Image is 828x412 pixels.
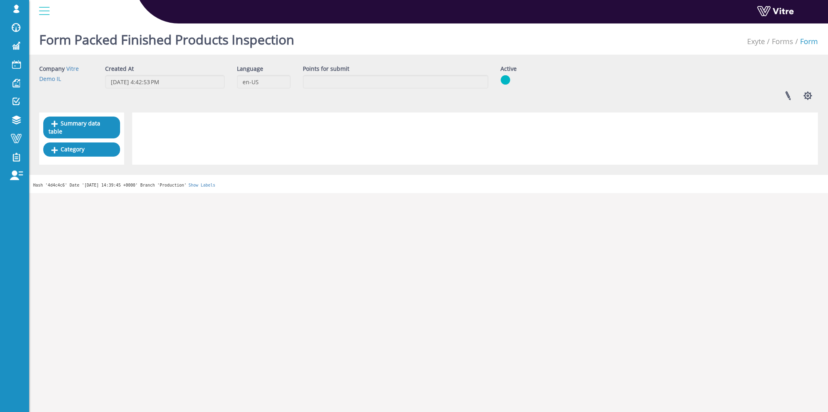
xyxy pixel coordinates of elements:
label: Points for submit [303,65,349,73]
a: Category [43,142,120,156]
img: yes [501,75,510,85]
a: Show Labels [188,183,215,187]
label: Company [39,65,65,73]
label: Language [237,65,263,73]
a: Summary data table [43,117,120,138]
a: Forms [772,36,793,46]
li: Form [793,36,818,47]
label: Active [501,65,517,73]
label: Created At [105,65,134,73]
a: Exyte [747,36,765,46]
h1: Form Packed Finished Products Inspection [39,20,294,55]
span: Hash '4d4c4c6' Date '[DATE] 14:39:45 +0000' Branch 'Production' [33,183,186,187]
